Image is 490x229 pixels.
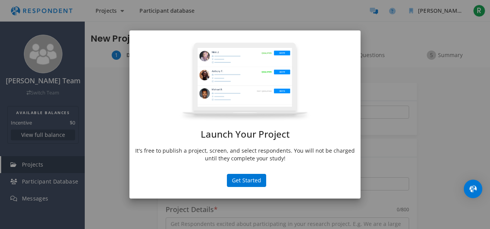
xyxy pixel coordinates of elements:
[179,42,311,121] img: project-modal.png
[129,30,361,199] md-dialog: Launch Your ...
[135,129,355,139] h1: Launch Your Project
[464,180,482,198] div: Open Intercom Messenger
[135,147,355,162] p: It's free to publish a project, screen, and select respondents. You will not be charged until the...
[227,174,266,187] button: Get Started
